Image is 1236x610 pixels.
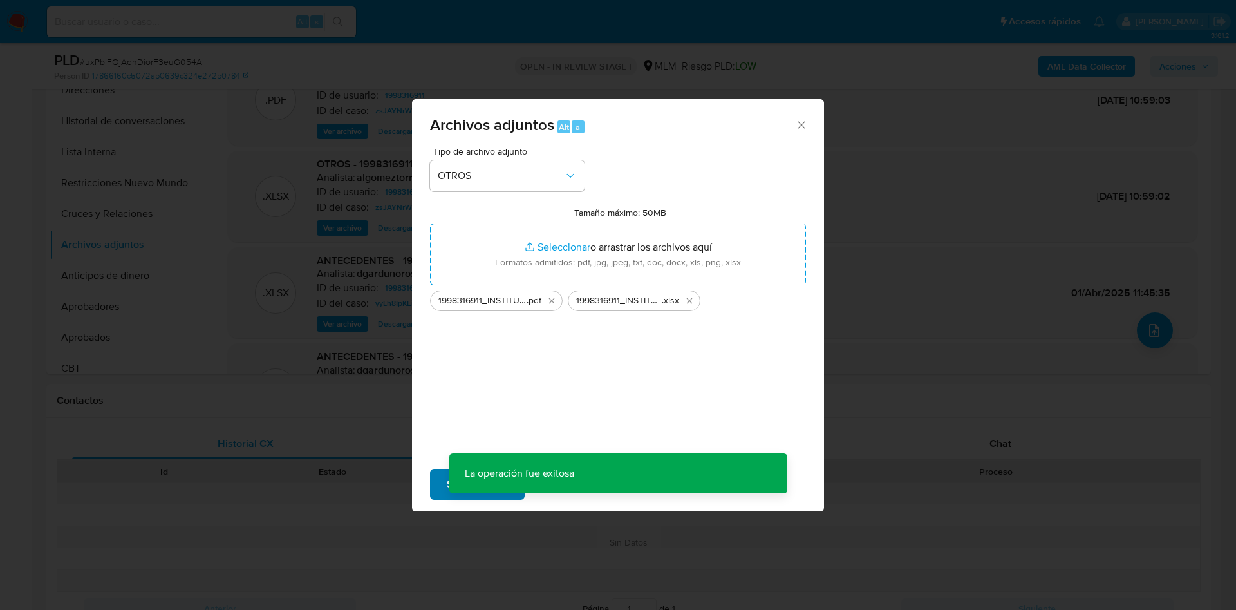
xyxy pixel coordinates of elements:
[544,293,559,309] button: Eliminar 1998316911_INSTITUTO DE INFERTILIDAD Y GENETICA MEXICO_AGO2025.pdf
[662,294,679,307] span: .xlsx
[795,119,807,130] button: Cerrar
[449,453,590,493] p: La operación fue exitosa
[574,207,666,218] label: Tamaño máximo: 50MB
[430,285,806,311] ul: Archivos seleccionados
[438,294,527,307] span: 1998316911_INSTITUTO DE INFERTILIDAD Y GENETICA MEXICO_AGO2025
[527,294,541,307] span: .pdf
[430,469,525,500] button: Subir archivo
[559,121,569,133] span: Alt
[576,294,662,307] span: 1998316911_INSTITUTO DE INFERTILIDAD Y GENETICA MEXICO_AGO2025
[682,293,697,309] button: Eliminar 1998316911_INSTITUTO DE INFERTILIDAD Y GENETICA MEXICO_AGO2025.xlsx
[447,470,508,499] span: Subir archivo
[433,147,588,156] span: Tipo de archivo adjunto
[430,113,554,136] span: Archivos adjuntos
[576,121,580,133] span: a
[438,169,564,182] span: OTROS
[547,470,588,499] span: Cancelar
[430,160,585,191] button: OTROS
